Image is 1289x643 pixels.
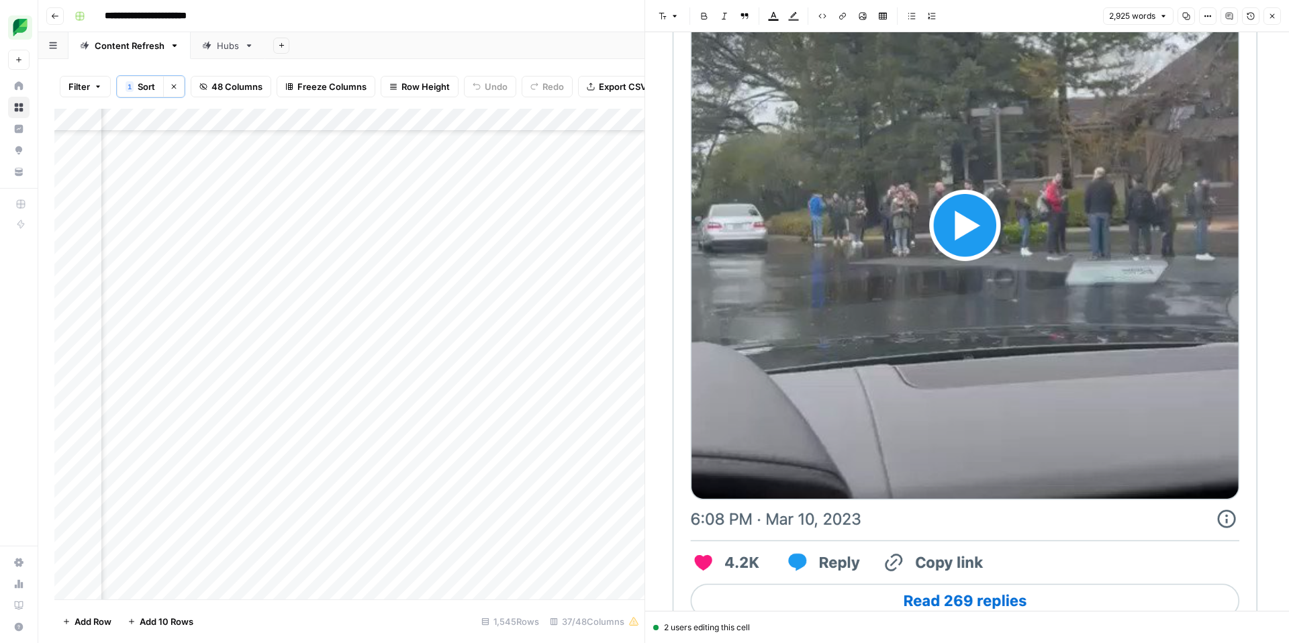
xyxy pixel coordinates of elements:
button: Redo [522,76,573,97]
span: Export CSV [599,80,647,93]
a: Insights [8,118,30,140]
button: Export CSV [578,76,655,97]
span: Row Height [401,80,450,93]
button: Add Row [54,611,120,632]
div: Hubs [217,39,239,52]
span: Redo [542,80,564,93]
img: SproutSocial Logo [8,15,32,40]
div: 37/48 Columns [544,611,644,632]
a: Content Refresh [68,32,191,59]
span: Freeze Columns [297,80,367,93]
button: 2,925 words [1103,7,1174,25]
span: Sort [138,80,155,93]
a: Settings [8,552,30,573]
button: Filter [60,76,111,97]
a: Browse [8,97,30,118]
span: Undo [485,80,508,93]
button: Add 10 Rows [120,611,201,632]
span: 48 Columns [211,80,262,93]
button: Workspace: SproutSocial [8,11,30,44]
span: Filter [68,80,90,93]
a: Home [8,75,30,97]
span: Add 10 Rows [140,615,193,628]
div: 1,545 Rows [476,611,544,632]
a: Your Data [8,161,30,183]
button: Freeze Columns [277,76,375,97]
button: Undo [464,76,516,97]
a: Hubs [191,32,265,59]
a: Opportunities [8,140,30,161]
button: Row Height [381,76,459,97]
div: 1 [126,81,134,92]
span: 2,925 words [1109,10,1155,22]
a: Usage [8,573,30,595]
button: Help + Support [8,616,30,638]
a: Learning Hub [8,595,30,616]
div: Content Refresh [95,39,164,52]
div: 2 users editing this cell [653,622,1281,634]
span: Add Row [75,615,111,628]
span: 1 [128,81,132,92]
button: 1Sort [117,76,163,97]
button: 48 Columns [191,76,271,97]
